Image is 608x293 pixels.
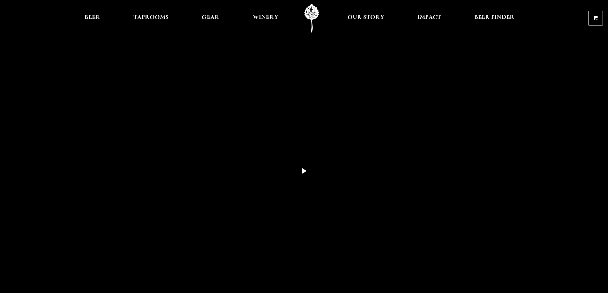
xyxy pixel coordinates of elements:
[80,4,104,33] a: Beer
[202,15,219,20] span: Gear
[198,4,223,33] a: Gear
[133,15,169,20] span: Taprooms
[129,4,173,33] a: Taprooms
[348,15,384,20] span: Our Story
[417,15,441,20] span: Impact
[343,4,388,33] a: Our Story
[253,15,278,20] span: Winery
[85,15,100,20] span: Beer
[249,4,282,33] a: Winery
[470,4,519,33] a: Beer Finder
[413,4,445,33] a: Impact
[474,15,514,20] span: Beer Finder
[300,4,324,33] a: Odell Home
